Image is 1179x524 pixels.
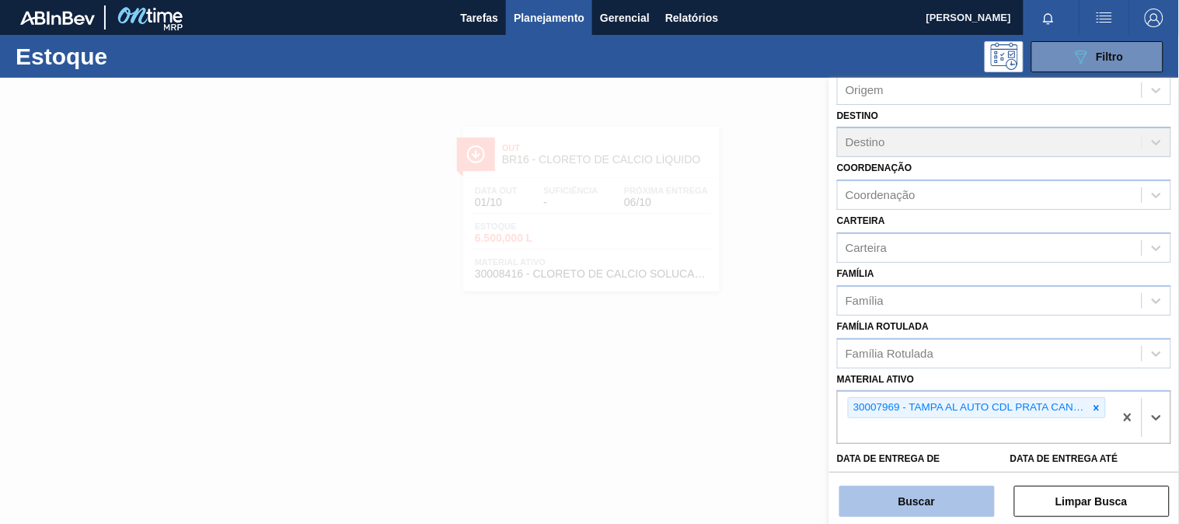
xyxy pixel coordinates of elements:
[846,294,884,307] div: Família
[1145,9,1163,27] img: Logout
[837,162,912,173] label: Coordenação
[985,41,1024,72] div: Pogramando: nenhum usuário selecionado
[1031,41,1163,72] button: Filtro
[20,11,95,25] img: TNhmsLtSVTkK8tSr43FrP2fwEKptu5GPRR3wAAAABJRU5ErkJggg==
[837,110,878,121] label: Destino
[665,9,718,27] span: Relatórios
[514,9,584,27] span: Planejamento
[846,347,933,360] div: Família Rotulada
[846,241,887,254] div: Carteira
[1097,51,1124,63] span: Filtro
[837,215,885,226] label: Carteira
[846,83,884,96] div: Origem
[600,9,650,27] span: Gerencial
[837,268,874,279] label: Família
[460,9,498,27] span: Tarefas
[16,47,239,65] h1: Estoque
[1095,9,1114,27] img: userActions
[837,321,929,332] label: Família Rotulada
[1024,7,1073,29] button: Notificações
[1010,453,1118,464] label: Data de Entrega até
[849,398,1088,417] div: 30007969 - TAMPA AL AUTO CDL PRATA CANPACK
[837,453,940,464] label: Data de Entrega de
[846,189,916,202] div: Coordenação
[837,374,915,385] label: Material ativo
